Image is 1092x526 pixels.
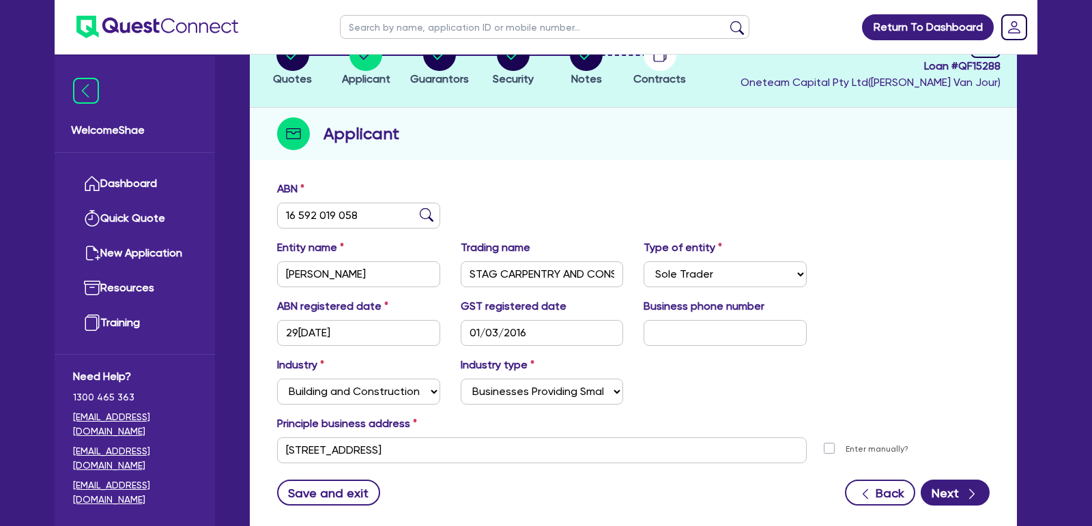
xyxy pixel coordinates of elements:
button: Security [492,38,534,88]
h2: Applicant [324,121,399,146]
label: Entity name [277,239,344,256]
span: Oneteam Capital Pty Ltd ( [PERSON_NAME] Van Jour ) [741,76,1001,89]
span: Applicant [342,72,390,85]
img: new-application [84,245,100,261]
a: Dropdown toggle [996,10,1032,45]
img: abn-lookup icon [420,208,433,222]
span: Security [493,72,534,85]
a: Dashboard [73,166,197,201]
img: quest-connect-logo-blue [76,16,238,38]
img: quick-quote [84,210,100,227]
label: GST registered date [461,298,566,315]
label: Trading name [461,239,530,256]
label: Business phone number [644,298,764,315]
button: Save and exit [277,480,380,506]
label: Industry [277,357,324,373]
button: Contracts [633,38,687,88]
img: step-icon [277,117,310,150]
button: Quotes [272,38,313,88]
button: Next [921,480,990,506]
a: New Application [73,236,197,271]
a: Resources [73,271,197,306]
label: Principle business address [277,415,417,432]
span: Contracts [633,72,686,85]
label: Type of entity [644,239,722,256]
a: [EMAIL_ADDRESS][DOMAIN_NAME] [73,444,197,473]
button: Notes [569,38,603,88]
span: Notes [571,72,602,85]
input: DD / MM / YYYY [461,320,624,346]
label: Industry type [461,357,534,373]
span: Guarantors [410,72,469,85]
a: [EMAIL_ADDRESS][DOMAIN_NAME] [73,478,197,507]
span: Welcome Shae [71,122,199,138]
button: Back [845,480,915,506]
img: icon-menu-close [73,78,99,104]
span: Loan # QF15288 [741,58,1001,74]
button: Applicant [341,38,391,88]
a: Training [73,306,197,340]
span: Need Help? [73,368,197,385]
img: resources [84,280,100,296]
input: DD / MM / YYYY [277,320,440,346]
a: Return To Dashboard [862,14,994,40]
button: Guarantors [409,38,470,88]
img: training [84,315,100,331]
input: Search by name, application ID or mobile number... [340,15,749,39]
span: Quotes [273,72,312,85]
a: [EMAIL_ADDRESS][DOMAIN_NAME] [73,410,197,439]
span: 1300 465 363 [73,390,197,405]
label: ABN registered date [277,298,388,315]
label: ABN [277,181,304,197]
a: Quick Quote [73,201,197,236]
label: Enter manually? [846,443,908,456]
